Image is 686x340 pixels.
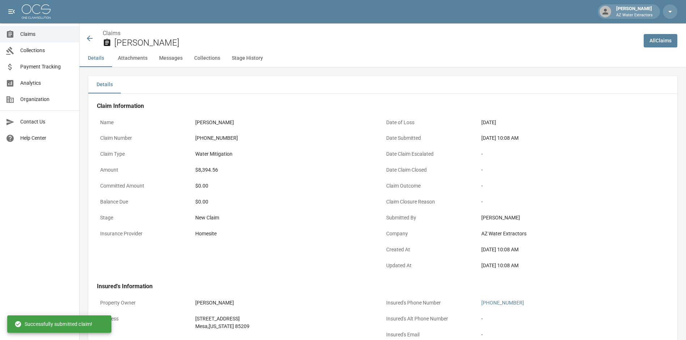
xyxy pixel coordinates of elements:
p: Claim Closure Reason [383,195,478,209]
p: Address [97,312,192,326]
p: Submitted By [383,211,478,225]
button: Messages [153,50,188,67]
div: [PERSON_NAME] [481,214,665,222]
div: [DATE] [481,119,496,126]
button: Stage History [226,50,269,67]
button: Collections [188,50,226,67]
div: $8,394.56 [195,166,218,174]
h4: Claim Information [97,102,669,110]
img: ocs-logo-white-transparent.png [22,4,51,19]
p: Claim Type [97,147,192,161]
p: Name [97,116,192,130]
div: - [481,331,483,339]
div: [PERSON_NAME] [195,299,234,307]
p: Date Submitted [383,131,478,145]
div: [DATE] 10:08 AM [481,246,665,253]
button: open drawer [4,4,19,19]
span: Contact Us [20,118,73,126]
nav: breadcrumb [103,29,638,38]
p: Balance Due [97,195,192,209]
button: Attachments [112,50,153,67]
div: $0.00 [195,198,379,206]
span: Claims [20,30,73,38]
a: AllClaims [644,34,677,47]
p: AZ Water Extractors [616,12,653,18]
div: - [481,150,665,158]
div: [PERSON_NAME] [195,119,234,126]
p: Claim Number [97,131,192,145]
button: Details [88,76,121,93]
div: Homesite [195,230,217,238]
a: Claims [103,30,120,37]
div: Mesa , [US_STATE] 85209 [195,323,250,330]
h4: Insured's Information [97,283,669,290]
div: - [481,198,665,206]
p: Claim Outcome [383,179,478,193]
div: Successfully submitted claim! [14,318,92,331]
p: Insured's Phone Number [383,296,478,310]
p: Date Claim Escalated [383,147,478,161]
p: Updated At [383,259,478,273]
p: Created At [383,243,478,257]
p: Committed Amount [97,179,192,193]
span: Organization [20,96,73,103]
div: details tabs [88,76,677,93]
button: Details [80,50,112,67]
h2: [PERSON_NAME] [114,38,638,48]
p: Stage [97,211,192,225]
a: [PHONE_NUMBER] [481,300,524,306]
div: anchor tabs [80,50,686,67]
span: Payment Tracking [20,63,73,71]
div: - [481,315,483,323]
div: - [481,182,665,190]
div: AZ Water Extractors [481,230,665,238]
span: Analytics [20,79,73,87]
div: [PHONE_NUMBER] [195,134,238,142]
p: Date Claim Closed [383,163,478,177]
div: [DATE] 10:08 AM [481,134,665,142]
div: Water Mitigation [195,150,233,158]
span: Help Center [20,134,73,142]
p: Insured's Alt Phone Number [383,312,478,326]
p: Property Owner [97,296,192,310]
div: [STREET_ADDRESS] [195,315,250,323]
p: Date of Loss [383,116,478,130]
div: New Claim [195,214,379,222]
div: [PERSON_NAME] [613,5,656,18]
p: Company [383,227,478,241]
div: - [481,166,665,174]
div: $0.00 [195,182,379,190]
p: Insurance Provider [97,227,192,241]
div: [DATE] 10:08 AM [481,262,665,269]
p: Amount [97,163,192,177]
span: Collections [20,47,73,54]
